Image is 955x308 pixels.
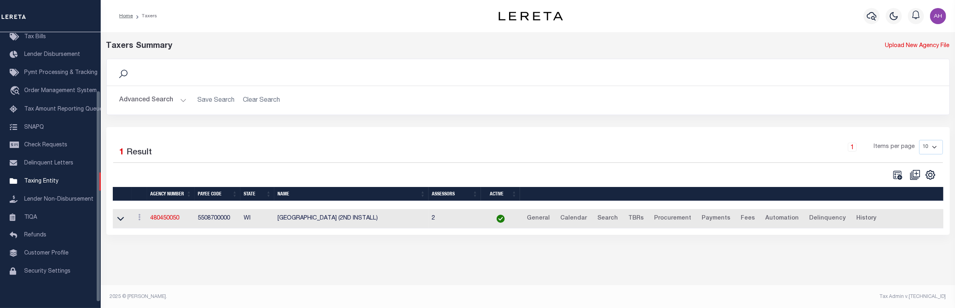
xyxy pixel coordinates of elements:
[24,160,73,166] span: Delinquent Letters
[806,212,849,225] a: Delinquency
[650,212,695,225] a: Procurement
[240,187,274,201] th: State: activate to sort column ascending
[497,215,505,223] img: check-icon-green.svg
[24,124,44,130] span: SNAPQ
[499,12,563,21] img: logo-dark.svg
[762,212,802,225] a: Automation
[127,146,152,159] label: Result
[24,34,46,40] span: Tax Bills
[481,187,520,201] th: Active: activate to sort column ascending
[150,216,179,221] a: 480450050
[24,269,70,274] span: Security Settings
[119,14,133,18] a: Home
[24,232,46,238] span: Refunds
[104,293,528,300] div: 2025 © [PERSON_NAME].
[534,293,946,300] div: Tax Admin v.[TECHNICAL_ID]
[557,212,590,225] a: Calendar
[24,142,67,148] span: Check Requests
[930,8,946,24] img: svg+xml;base64,PHN2ZyB4bWxucz0iaHR0cDovL3d3dy53My5vcmcvMjAwMC9zdmciIHBvaW50ZXItZXZlbnRzPSJub25lIi...
[195,209,240,229] td: 5508700000
[240,209,274,229] td: WI
[106,40,736,52] div: Taxers Summary
[625,212,647,225] a: TBRs
[874,143,915,152] span: Items per page
[147,187,195,201] th: Agency Number: activate to sort column ascending
[429,209,481,229] td: 2
[594,212,621,225] a: Search
[24,197,93,202] span: Lender Non-Disbursement
[120,92,186,108] button: Advanced Search
[24,251,68,256] span: Customer Profile
[848,143,857,152] a: 1
[523,212,553,225] a: General
[24,52,80,57] span: Lender Disbursement
[24,214,37,220] span: TIQA
[274,187,429,201] th: Name: activate to sort column ascending
[24,107,103,112] span: Tax Amount Reporting Queue
[24,88,97,94] span: Order Management System
[274,209,429,229] td: [GEOGRAPHIC_DATA] (2ND INSTALL)
[698,212,734,225] a: Payments
[24,179,58,184] span: Taxing Entity
[737,212,758,225] a: Fees
[133,12,157,20] li: Taxers
[10,86,23,97] i: travel_explore
[853,212,880,225] a: History
[120,148,124,157] span: 1
[429,187,481,201] th: Assessors: activate to sort column ascending
[195,187,240,201] th: Payee Code: activate to sort column ascending
[24,70,97,76] span: Pymt Processing & Tracking
[885,42,950,51] a: Upload New Agency File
